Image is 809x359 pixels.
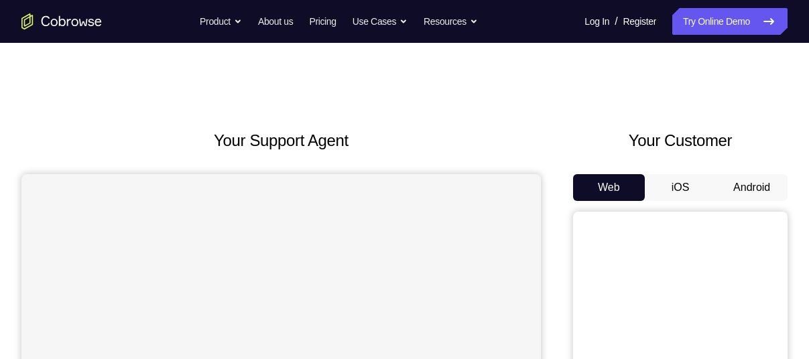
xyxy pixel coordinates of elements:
[672,8,788,35] a: Try Online Demo
[645,174,717,201] button: iOS
[21,129,541,153] h2: Your Support Agent
[573,174,645,201] button: Web
[584,8,609,35] a: Log In
[573,129,788,153] h2: Your Customer
[623,8,656,35] a: Register
[21,13,102,29] a: Go to the home page
[309,8,336,35] a: Pricing
[424,8,478,35] button: Resources
[200,8,242,35] button: Product
[615,13,617,29] span: /
[716,174,788,201] button: Android
[258,8,293,35] a: About us
[353,8,408,35] button: Use Cases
